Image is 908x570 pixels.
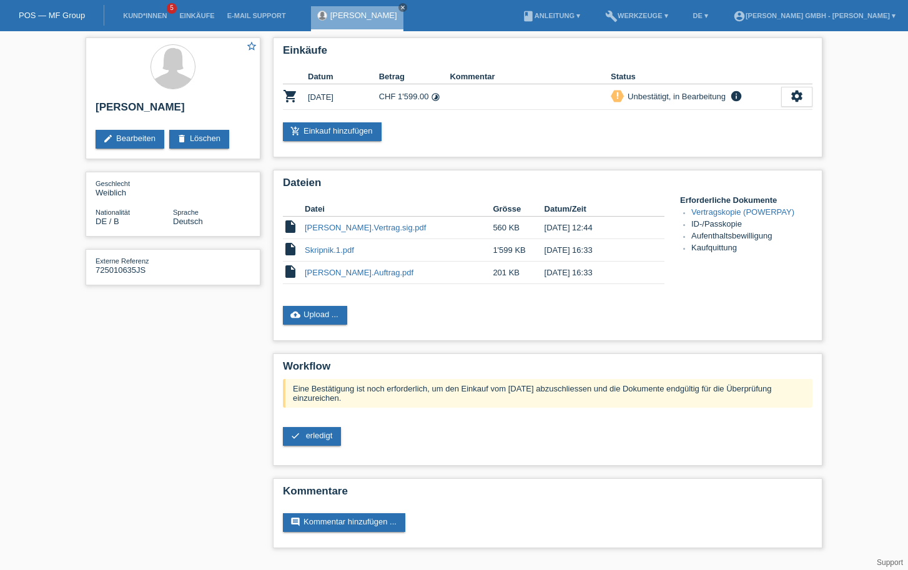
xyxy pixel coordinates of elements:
[611,69,781,84] th: Status
[290,126,300,136] i: add_shopping_cart
[96,180,130,187] span: Geschlecht
[624,90,726,103] div: Unbestätigt, in Bearbeitung
[790,89,804,103] i: settings
[431,92,440,102] i: Fixe Raten (12 Raten)
[308,69,379,84] th: Datum
[290,431,300,441] i: check
[545,262,647,284] td: [DATE] 16:33
[173,12,220,19] a: Einkäufe
[283,264,298,279] i: insert_drive_file
[283,89,298,104] i: POSP00028151
[398,3,407,12] a: close
[306,431,333,440] span: erledigt
[283,427,341,446] a: check erledigt
[305,223,426,232] a: [PERSON_NAME].Vertrag.sig.pdf
[545,202,647,217] th: Datum/Zeit
[283,44,812,63] h2: Einkäufe
[493,262,544,284] td: 201 KB
[96,257,149,265] span: Externe Referenz
[599,12,674,19] a: buildWerkzeuge ▾
[545,239,647,262] td: [DATE] 16:33
[283,485,812,504] h2: Kommentare
[305,245,354,255] a: Skripnik.1.pdf
[246,41,257,54] a: star_border
[691,231,812,243] li: Aufenthaltsbewilligung
[283,122,382,141] a: add_shopping_cartEinkauf hinzufügen
[290,310,300,320] i: cloud_upload
[516,12,586,19] a: bookAnleitung ▾
[680,195,812,205] h4: Erforderliche Dokumente
[305,268,413,277] a: [PERSON_NAME].Auftrag.pdf
[379,84,450,110] td: CHF 1'599.00
[877,558,903,567] a: Support
[691,243,812,255] li: Kaufquittung
[96,101,250,120] h2: [PERSON_NAME]
[290,517,300,527] i: comment
[173,209,199,216] span: Sprache
[613,91,622,100] i: priority_high
[167,3,177,14] span: 5
[169,130,229,149] a: deleteLöschen
[493,239,544,262] td: 1'599 KB
[400,4,406,11] i: close
[691,207,794,217] a: Vertragskopie (POWERPAY)
[283,242,298,257] i: insert_drive_file
[117,12,173,19] a: Kund*innen
[305,202,493,217] th: Datei
[283,306,347,325] a: cloud_uploadUpload ...
[379,69,450,84] th: Betrag
[733,10,746,22] i: account_circle
[308,84,379,110] td: [DATE]
[96,217,119,226] span: Deutschland / B / 07.02.2022
[283,513,405,532] a: commentKommentar hinzufügen ...
[283,360,812,379] h2: Workflow
[19,11,85,20] a: POS — MF Group
[177,134,187,144] i: delete
[691,219,812,231] li: ID-/Passkopie
[330,11,397,20] a: [PERSON_NAME]
[283,177,812,195] h2: Dateien
[522,10,535,22] i: book
[545,217,647,239] td: [DATE] 12:44
[450,69,611,84] th: Kommentar
[96,130,164,149] a: editBearbeiten
[729,90,744,102] i: info
[687,12,714,19] a: DE ▾
[103,134,113,144] i: edit
[246,41,257,52] i: star_border
[173,217,203,226] span: Deutsch
[727,12,902,19] a: account_circle[PERSON_NAME] GmbH - [PERSON_NAME] ▾
[221,12,292,19] a: E-Mail Support
[605,10,618,22] i: build
[96,209,130,216] span: Nationalität
[493,202,544,217] th: Grösse
[283,379,812,408] div: Eine Bestätigung ist noch erforderlich, um den Einkauf vom [DATE] abzuschliessen und die Dokument...
[283,219,298,234] i: insert_drive_file
[493,217,544,239] td: 560 KB
[96,179,173,197] div: Weiblich
[96,256,173,275] div: 725010635JS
